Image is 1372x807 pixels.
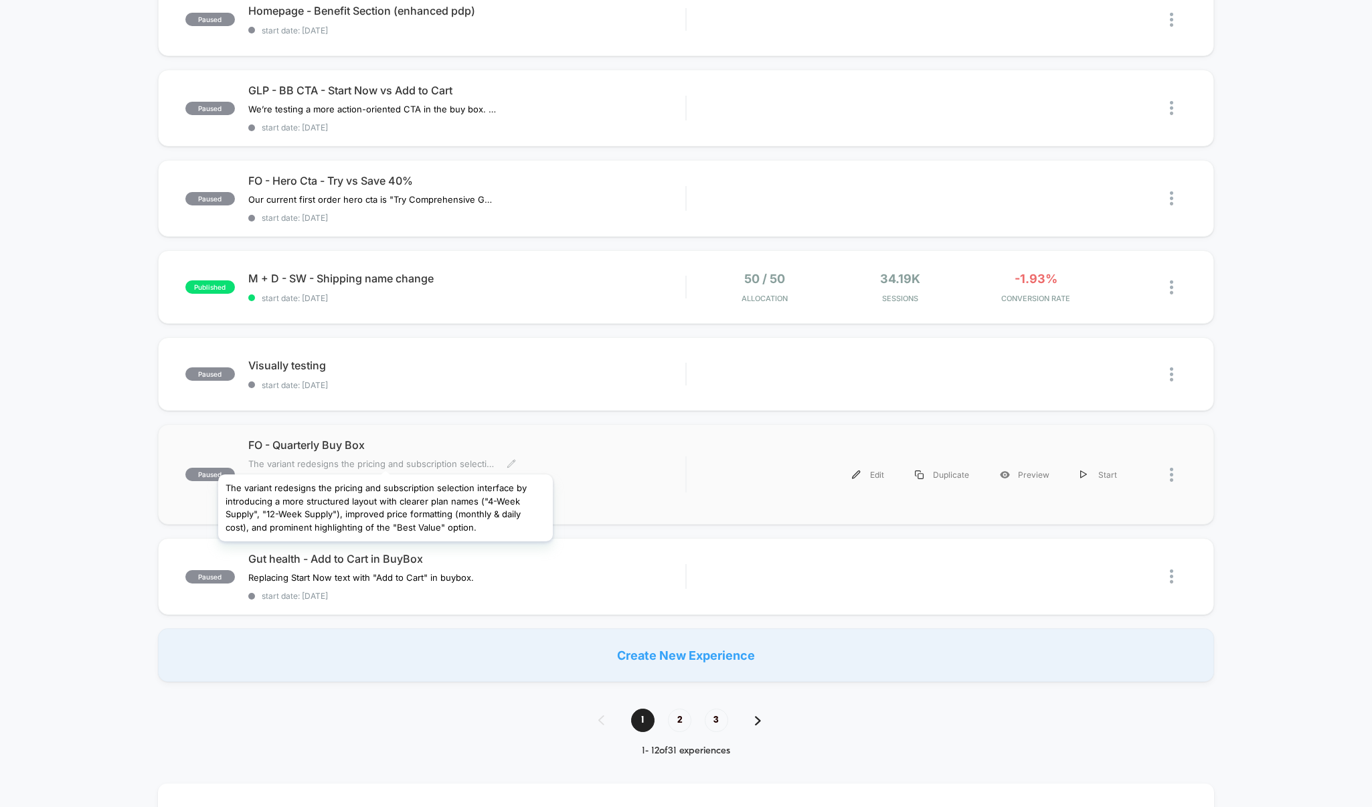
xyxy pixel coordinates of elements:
span: start date: [DATE] [248,213,686,223]
span: We’re testing a more action-oriented CTA in the buy box. The current button reads “Start Now.” We... [248,104,497,114]
span: FO - Quarterly Buy Box [248,438,686,452]
img: close [1170,569,1173,584]
img: close [1170,367,1173,381]
span: Visually testing [248,359,686,372]
span: start date: [DATE] [248,380,686,390]
span: Redirect Test [248,477,323,492]
span: 3 [705,709,728,732]
span: Sessions [835,294,964,303]
span: GLP - BB CTA - Start Now vs Add to Cart [248,84,686,97]
span: paused [185,13,235,26]
img: close [1170,13,1173,27]
span: start date: [DATE] [248,501,686,511]
span: published [185,280,235,294]
img: menu [852,470,861,479]
span: Allocation [742,294,788,303]
div: Edit [837,460,899,490]
div: Duplicate [899,460,984,490]
img: close [1170,101,1173,115]
span: 50 / 50 [744,272,785,286]
img: close [1170,468,1173,482]
span: Gut health - Add to Cart in BuyBox [248,552,686,565]
img: close [1170,191,1173,205]
div: 1 - 12 of 31 experiences [585,745,788,757]
img: close [1170,280,1173,294]
span: paused [185,570,235,584]
span: Our current first order hero cta is "Try Comprehensive Gummies". We are testing it against "Save ... [248,194,497,205]
span: The variant redesigns the pricing and subscription selection interface by introducing a more stru... [248,458,497,469]
span: FO - Hero Cta - Try vs Save 40% [248,174,686,187]
span: 2 [668,709,691,732]
span: start date: [DATE] [248,293,686,303]
span: 34.19k [880,272,920,286]
div: Create New Experience [158,628,1215,682]
div: Preview [984,460,1065,490]
span: start date: [DATE] [248,591,686,601]
span: paused [185,102,235,115]
span: Homepage - Benefit Section (enhanced pdp) [248,4,686,17]
span: CONVERSION RATE [971,294,1100,303]
span: 1 [631,709,655,732]
span: M + D - SW - Shipping name change [248,272,686,285]
img: menu [1080,470,1087,479]
span: Replacing Start Now text with "Add to Cart" in buybox. [248,572,474,583]
span: paused [185,367,235,381]
img: menu [915,470,924,479]
span: -1.93% [1015,272,1057,286]
span: paused [185,192,235,205]
span: start date: [DATE] [248,25,686,35]
img: pagination forward [755,716,761,725]
span: paused [185,468,235,481]
div: Start [1065,460,1132,490]
span: start date: [DATE] [248,122,686,132]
